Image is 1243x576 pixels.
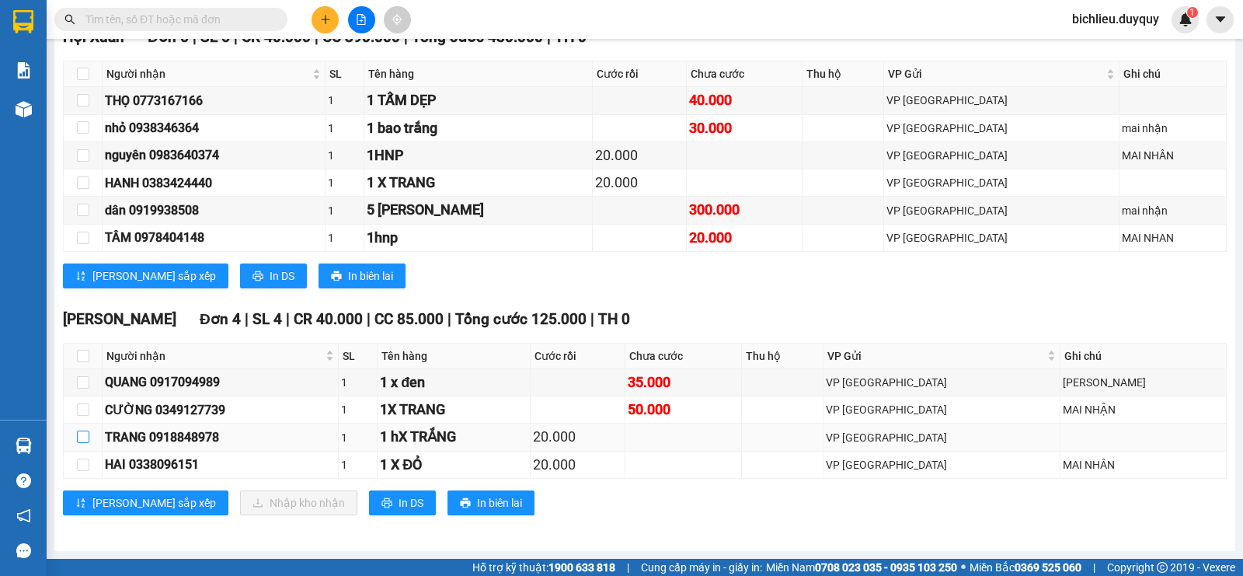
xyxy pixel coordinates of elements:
button: printerIn biên lai [319,264,406,288]
div: 20.000 [689,227,799,249]
span: CC 85.000 [374,310,444,328]
span: In biên lai [348,267,393,285]
span: | [627,559,629,576]
div: 1 [328,202,361,219]
span: 1 [1189,7,1195,18]
button: printerIn DS [240,264,307,288]
button: caret-down [1206,6,1234,33]
th: Cước rồi [593,61,687,87]
div: 1 X ĐỎ [380,454,527,476]
span: | [286,310,290,328]
sup: 1 [1187,7,1198,18]
span: Người nhận [106,347,322,365]
td: VP Sài Gòn [884,115,1120,142]
th: Ghi chú [1119,61,1227,87]
button: file-add [348,6,375,33]
td: VP Sài Gòn [823,424,1061,451]
th: Ghi chú [1060,344,1227,369]
div: VP [GEOGRAPHIC_DATA] [886,202,1117,219]
span: caret-down [1213,12,1227,26]
span: file-add [356,14,367,25]
span: TH 0 [598,310,630,328]
div: nhỏ 0938346364 [105,118,322,138]
th: Tên hàng [378,344,531,369]
div: VP [GEOGRAPHIC_DATA] [886,92,1117,109]
span: aim [392,14,402,25]
div: 1hnp [367,227,590,249]
strong: 1900 633 818 [548,561,615,574]
div: CƯỜNG 0349127739 [105,400,336,420]
th: Cước rồi [531,344,625,369]
span: question-circle [16,473,31,488]
button: downloadNhập kho nhận [240,490,357,515]
div: MAI NHAN [1122,229,1224,246]
span: search [64,14,75,25]
span: Đơn 4 [200,310,241,328]
th: Chưa cước [625,344,742,369]
div: 20.000 [595,172,684,194]
div: 1 X TRANG [367,172,590,194]
span: printer [460,497,471,510]
div: 40.000 [689,89,799,111]
td: VP Sài Gòn [823,369,1061,396]
span: VP Gửi [888,65,1104,82]
span: printer [381,497,392,510]
div: 1 [328,120,361,137]
div: 1 [341,374,375,391]
span: | [447,310,451,328]
span: | [590,310,594,328]
div: dân 0919938508 [105,201,322,220]
span: plus [320,14,331,25]
td: VP Sài Gòn [884,87,1120,114]
span: printer [252,271,263,283]
div: 300.000 [689,199,799,221]
div: [PERSON_NAME] [1063,374,1224,391]
span: [PERSON_NAME] [63,310,176,328]
td: VP Sài Gòn [823,396,1061,424]
div: VP [GEOGRAPHIC_DATA] [886,147,1117,164]
span: | [1093,559,1095,576]
div: 1 TẤM DẸP [367,89,590,111]
strong: 0708 023 035 - 0935 103 250 [815,561,957,574]
img: warehouse-icon [16,438,32,454]
div: HAI 0338096151 [105,455,336,474]
div: MAI NHÂN [1122,147,1224,164]
div: MAI NHẬN [1063,401,1224,418]
div: 1 x đen [380,372,527,393]
img: logo-vxr [13,10,33,33]
td: VP Sài Gòn [823,452,1061,479]
button: printerIn biên lai [447,490,534,515]
span: VP Gửi [827,347,1045,365]
div: TRANG 0918848978 [105,428,336,447]
span: [PERSON_NAME] sắp xếp [92,267,216,285]
th: Thu hộ [742,344,823,369]
div: VP [GEOGRAPHIC_DATA] [826,456,1058,473]
div: 1 [328,92,361,109]
div: mai nhận [1122,202,1224,219]
div: 1 [341,401,375,418]
img: icon-new-feature [1179,12,1193,26]
td: VP Sài Gòn [884,142,1120,169]
div: 20.000 [533,426,622,448]
div: MAI NHÂN [1063,456,1224,473]
span: Miền Nam [766,559,957,576]
div: 1 bao trắng [367,117,590,139]
img: warehouse-icon [16,101,32,117]
div: 1 [328,147,361,164]
div: 5 [PERSON_NAME] [367,199,590,221]
div: VP [GEOGRAPHIC_DATA] [826,401,1058,418]
span: ⚪️ [961,564,966,571]
div: HANH 0383424440 [105,173,322,193]
div: 20.000 [595,145,684,166]
div: VP [GEOGRAPHIC_DATA] [886,174,1117,191]
div: 1 [328,174,361,191]
button: sort-ascending[PERSON_NAME] sắp xếp [63,264,228,288]
th: Chưa cước [687,61,803,87]
span: Tổng cước 125.000 [455,310,587,328]
span: In biên lai [477,494,522,511]
input: Tìm tên, số ĐT hoặc mã đơn [85,11,269,28]
span: Người nhận [106,65,309,82]
div: 20.000 [533,454,622,476]
button: sort-ascending[PERSON_NAME] sắp xếp [63,490,228,515]
button: plus [312,6,339,33]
